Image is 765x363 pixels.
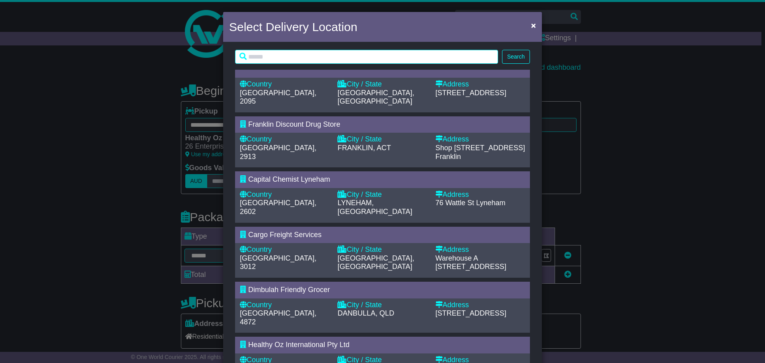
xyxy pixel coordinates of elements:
[248,231,322,239] span: Cargo Freight Services
[248,341,349,349] span: Healthy Oz International Pty Ltd
[240,254,316,271] span: [GEOGRAPHIC_DATA], 3012
[337,301,427,310] div: City / State
[435,301,525,310] div: Address
[435,153,461,161] span: Franklin
[476,199,505,207] span: Lyneham
[337,89,414,106] span: [GEOGRAPHIC_DATA], [GEOGRAPHIC_DATA]
[240,89,316,106] span: [GEOGRAPHIC_DATA], 2095
[337,144,391,152] span: FRANKLIN, ACT
[240,199,316,216] span: [GEOGRAPHIC_DATA], 2602
[337,80,427,89] div: City / State
[240,245,330,254] div: Country
[337,190,427,199] div: City / State
[435,144,525,152] span: Shop [STREET_ADDRESS]
[240,309,316,326] span: [GEOGRAPHIC_DATA], 4872
[337,309,394,317] span: DANBULLA, QLD
[502,50,530,64] button: Search
[531,21,536,30] span: ×
[240,190,330,199] div: Country
[435,190,525,199] div: Address
[229,18,357,36] h4: Select Delivery Location
[435,89,506,97] span: [STREET_ADDRESS]
[435,263,506,271] span: [STREET_ADDRESS]
[248,286,330,294] span: Dimbulah Friendly Grocer
[337,245,427,254] div: City / State
[240,135,330,144] div: Country
[527,17,540,33] button: Close
[240,144,316,161] span: [GEOGRAPHIC_DATA], 2913
[337,254,414,271] span: [GEOGRAPHIC_DATA], [GEOGRAPHIC_DATA]
[248,120,340,128] span: Franklin Discount Drug Store
[435,245,525,254] div: Address
[435,199,474,207] span: 76 Wattle St
[435,309,506,317] span: [STREET_ADDRESS]
[435,135,525,144] div: Address
[435,254,478,262] span: Warehouse A
[248,175,330,183] span: Capital Chemist Lyneham
[435,80,525,89] div: Address
[337,135,427,144] div: City / State
[337,199,412,216] span: LYNEHAM, [GEOGRAPHIC_DATA]
[240,301,330,310] div: Country
[240,80,330,89] div: Country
